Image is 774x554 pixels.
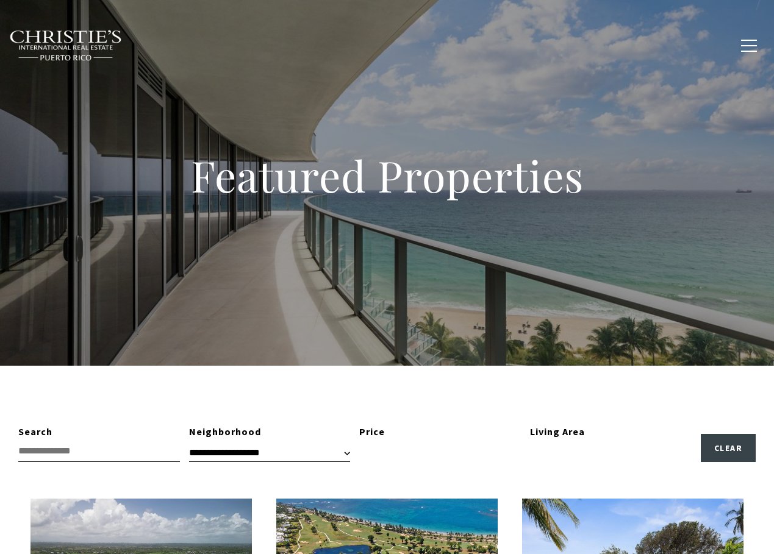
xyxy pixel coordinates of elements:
[18,424,180,440] div: Search
[701,434,756,462] button: Clear
[359,424,521,440] div: Price
[113,149,662,202] h1: Featured Properties
[189,424,351,440] div: Neighborhood
[9,30,123,62] img: Christie's International Real Estate black text logo
[530,424,692,440] div: Living Area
